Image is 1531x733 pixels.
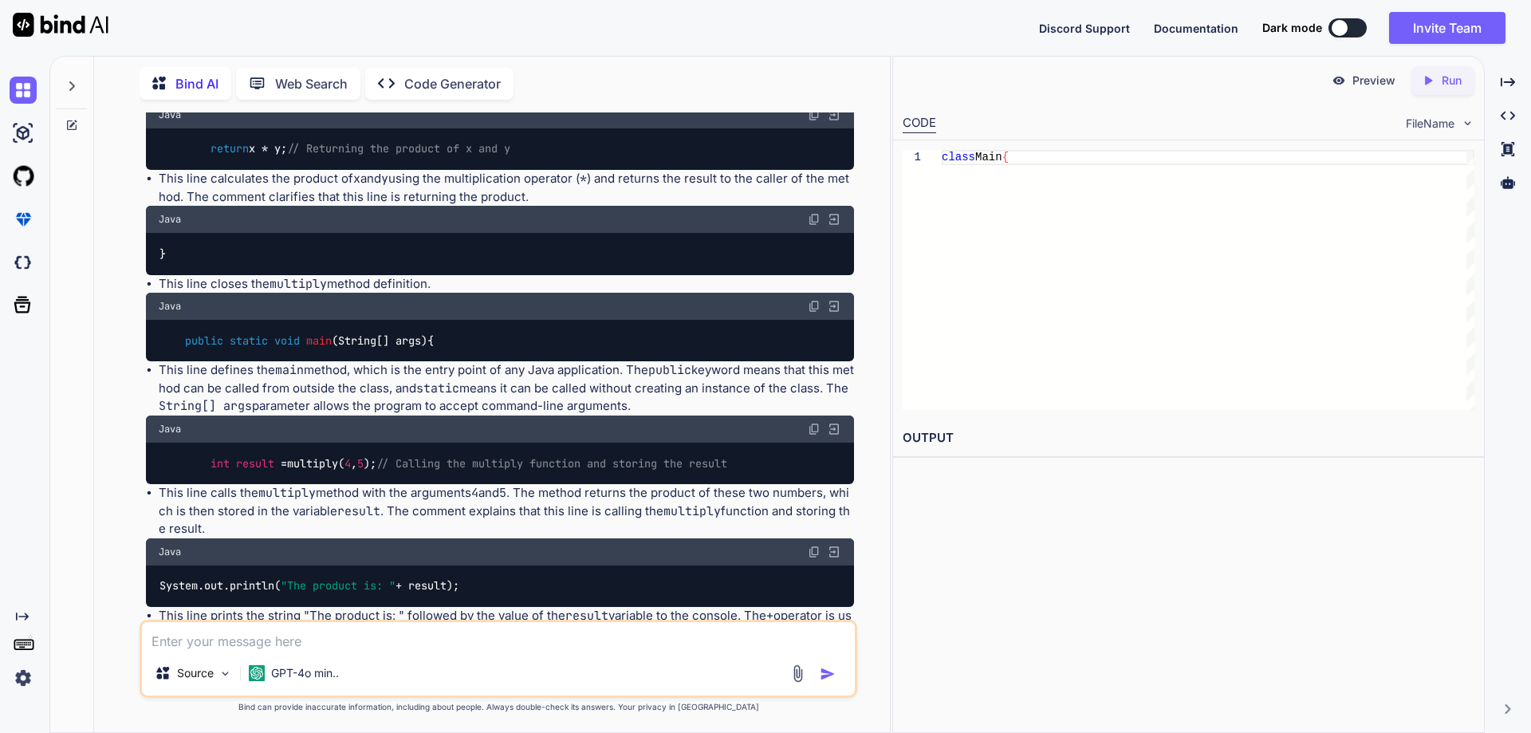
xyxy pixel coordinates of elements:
[236,456,274,471] span: result
[10,249,37,276] img: darkCloudIdeIcon
[820,666,836,682] img: icon
[10,664,37,692] img: settings
[1406,116,1454,132] span: FileName
[1039,20,1130,37] button: Discord Support
[159,275,854,294] li: This line closes the method definition.
[827,422,841,436] img: Open in Browser
[159,108,181,121] span: Java
[808,108,821,121] img: copy
[287,142,510,156] span: // Returning the product of x and y
[140,701,857,713] p: Bind can provide inaccurate information, including about people. Always double-check its answers....
[159,140,512,157] code: x * y;
[10,206,37,233] img: premium
[648,362,691,378] code: public
[258,485,316,501] code: multiply
[499,485,506,501] code: 5
[159,398,252,414] code: String[] args
[808,546,821,558] img: copy
[275,74,348,93] p: Web Search
[344,456,351,471] span: 4
[159,333,435,349] code: {
[13,13,108,37] img: Bind AI
[281,579,396,593] span: "The product is: "
[903,114,936,133] div: CODE
[249,665,265,681] img: GPT-4o mini
[565,608,608,624] code: result
[270,276,327,292] code: multiply
[942,151,975,164] span: class
[903,150,921,165] div: 1
[159,546,181,558] span: Java
[337,503,380,519] code: result
[893,420,1484,457] h2: OUTPUT
[281,456,287,471] span: =
[827,212,841,227] img: Open in Browser
[827,108,841,122] img: Open in Browser
[159,300,181,313] span: Java
[10,120,37,147] img: ai-studio
[381,171,388,187] code: y
[159,607,854,643] li: This line prints the string "The product is: " followed by the value of the variable to the conso...
[175,74,218,93] p: Bind AI
[159,170,854,206] li: This line calculates the product of and using the multiplication operator ( ) and returns the res...
[1352,73,1395,89] p: Preview
[663,503,721,519] code: multiply
[416,380,459,396] code: static
[376,456,727,471] span: // Calling the multiply function and storing the result
[827,545,841,559] img: Open in Browser
[159,246,167,262] code: }
[159,455,729,472] code: multiply( , );
[185,333,223,348] span: public
[353,171,360,187] code: x
[1442,73,1462,89] p: Run
[1332,73,1346,88] img: preview
[1039,22,1130,35] span: Discord Support
[1002,151,1008,164] span: {
[218,667,232,680] img: Pick Models
[332,333,427,348] span: (String[] args)
[827,299,841,313] img: Open in Browser
[471,485,478,501] code: 4
[159,361,854,416] li: This line defines the method, which is the entry point of any Java application. The keyword means...
[271,665,339,681] p: GPT-4o min..
[230,333,268,348] span: static
[159,577,461,594] code: System.out.println( + result);
[404,74,501,93] p: Code Generator
[10,163,37,190] img: githubLight
[159,213,181,226] span: Java
[211,456,230,471] span: int
[1461,116,1474,130] img: chevron down
[808,300,821,313] img: copy
[766,608,773,624] code: +
[177,665,214,681] p: Source
[975,151,1002,164] span: Main
[1154,22,1238,35] span: Documentation
[274,333,300,348] span: void
[357,456,364,471] span: 5
[10,77,37,104] img: chat
[1389,12,1505,44] button: Invite Team
[306,333,332,348] span: main
[1262,20,1322,36] span: Dark mode
[808,213,821,226] img: copy
[211,142,249,156] span: return
[159,484,854,538] li: This line calls the method with the arguments and . The method returns the product of these two n...
[275,362,304,378] code: main
[159,423,181,435] span: Java
[789,664,807,683] img: attachment
[1154,20,1238,37] button: Documentation
[808,423,821,435] img: copy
